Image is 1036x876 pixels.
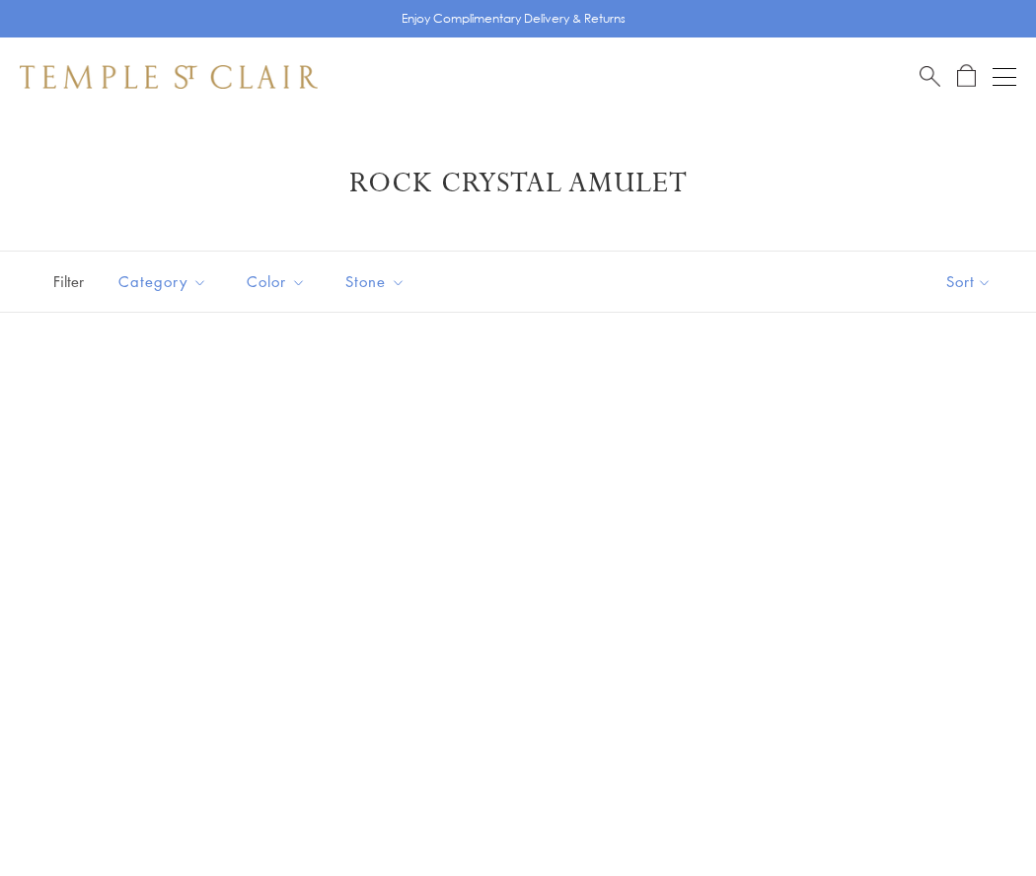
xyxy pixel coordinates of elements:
[20,65,318,89] img: Temple St. Clair
[335,269,420,294] span: Stone
[993,65,1016,89] button: Open navigation
[920,64,940,89] a: Search
[402,9,626,29] p: Enjoy Complimentary Delivery & Returns
[957,64,976,89] a: Open Shopping Bag
[331,259,420,304] button: Stone
[49,166,987,201] h1: Rock Crystal Amulet
[109,269,222,294] span: Category
[104,259,222,304] button: Category
[902,252,1036,312] button: Show sort by
[237,269,321,294] span: Color
[232,259,321,304] button: Color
